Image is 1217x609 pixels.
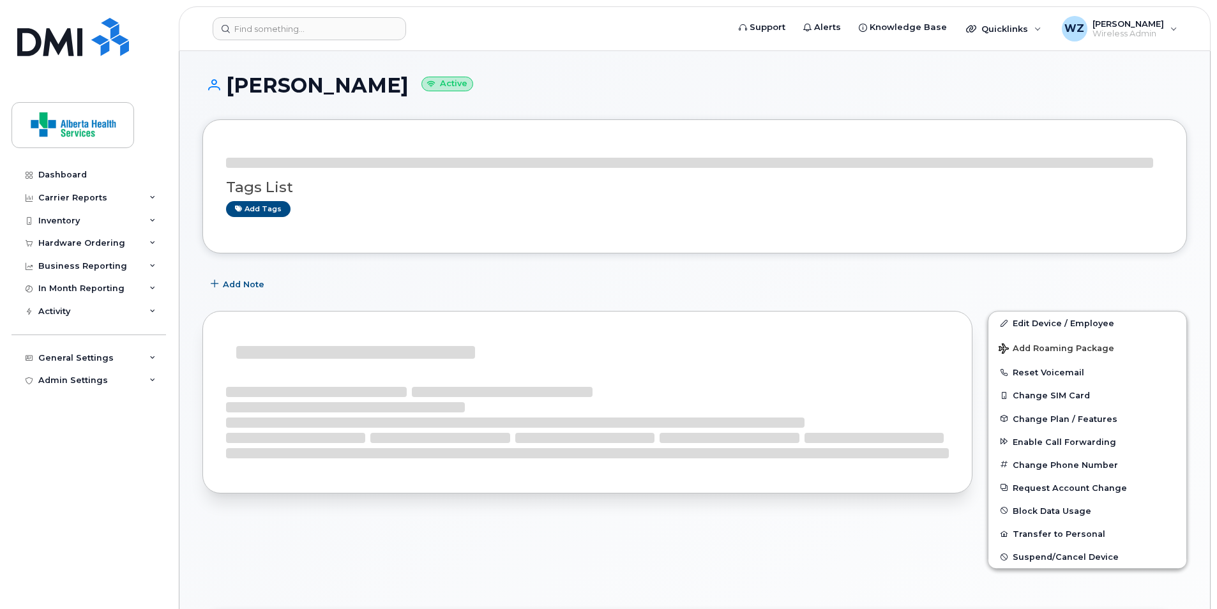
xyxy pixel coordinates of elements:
[202,74,1187,96] h1: [PERSON_NAME]
[988,453,1186,476] button: Change Phone Number
[988,499,1186,522] button: Block Data Usage
[988,476,1186,499] button: Request Account Change
[999,343,1114,356] span: Add Roaming Package
[988,384,1186,407] button: Change SIM Card
[202,273,275,296] button: Add Note
[988,407,1186,430] button: Change Plan / Features
[988,312,1186,335] a: Edit Device / Employee
[226,201,291,217] a: Add tags
[988,430,1186,453] button: Enable Call Forwarding
[1013,414,1117,423] span: Change Plan / Features
[1013,437,1116,446] span: Enable Call Forwarding
[1013,552,1119,562] span: Suspend/Cancel Device
[988,545,1186,568] button: Suspend/Cancel Device
[988,522,1186,545] button: Transfer to Personal
[988,361,1186,384] button: Reset Voicemail
[421,77,473,91] small: Active
[226,179,1163,195] h3: Tags List
[988,335,1186,361] button: Add Roaming Package
[223,278,264,290] span: Add Note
